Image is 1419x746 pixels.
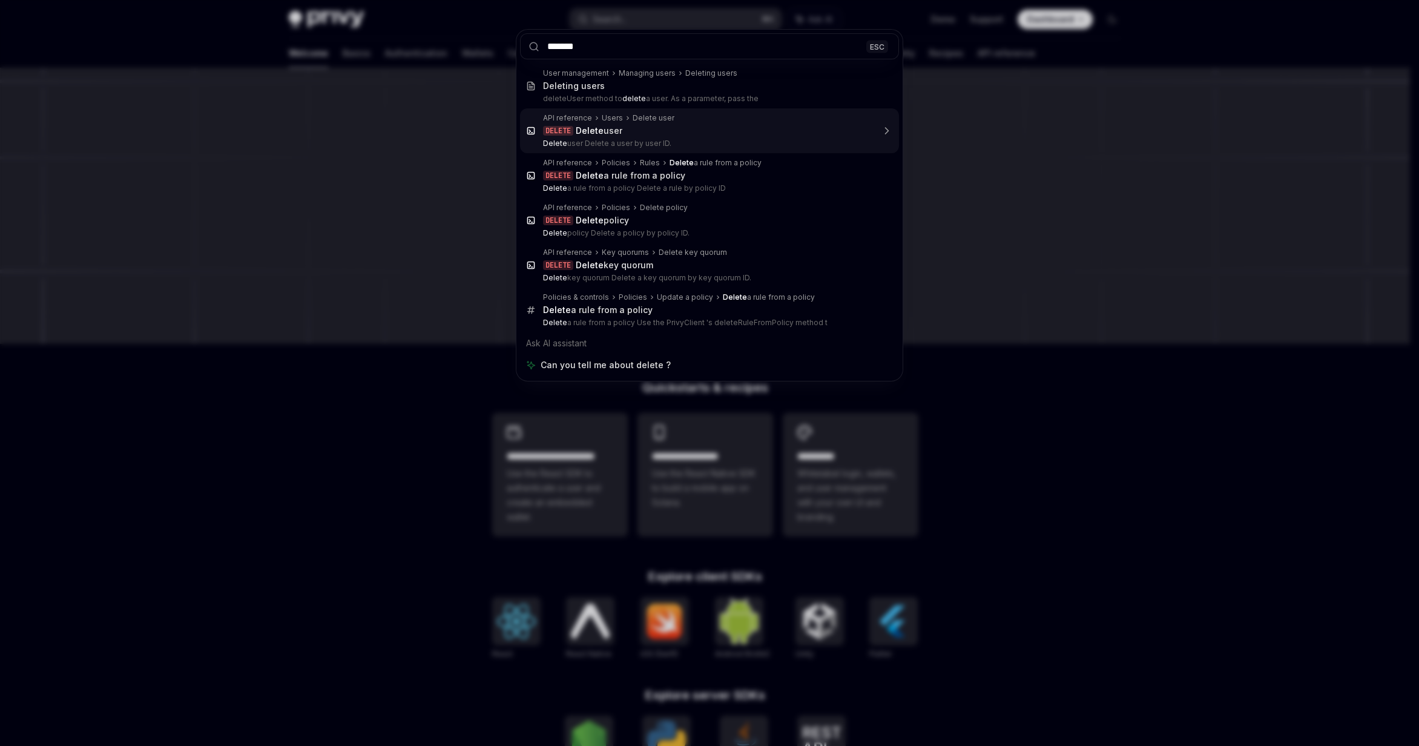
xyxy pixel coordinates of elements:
[622,94,646,103] b: delete
[657,292,713,302] div: Update a policy
[670,158,694,167] b: Delete
[576,260,653,271] div: key quorum
[543,248,592,257] div: API reference
[576,170,685,181] div: a rule from a policy
[543,305,653,315] div: a rule from a policy
[659,248,727,257] div: Delete key quorum
[543,81,605,91] div: Deleting users
[543,228,874,238] p: policy Delete a policy by policy ID.
[633,113,674,123] div: Delete user
[543,273,567,282] b: Delete
[576,260,604,270] b: Delete
[619,68,676,78] div: Managing users
[576,170,604,180] b: Delete
[543,318,567,327] b: Delete
[640,158,660,168] div: Rules
[602,248,649,257] div: Key quorums
[543,273,874,283] p: key quorum Delete a key quorum by key quorum ID.
[543,158,592,168] div: API reference
[543,292,609,302] div: Policies & controls
[640,203,688,213] div: Delete policy
[619,292,647,302] div: Policies
[670,158,762,168] div: a rule from a policy
[543,139,874,148] p: user Delete a user by user ID.
[541,359,671,371] span: Can you tell me about delete ?
[723,292,747,302] b: Delete
[543,228,567,237] b: Delete
[543,113,592,123] div: API reference
[543,94,874,104] p: deleteUser method to a user. As a parameter, pass the
[602,203,630,213] div: Policies
[543,171,573,180] div: DELETE
[723,292,815,302] div: a rule from a policy
[602,113,623,123] div: Users
[576,215,604,225] b: Delete
[602,158,630,168] div: Policies
[866,40,888,53] div: ESC
[685,68,737,78] div: Deleting users
[543,203,592,213] div: API reference
[543,139,567,148] b: Delete
[543,305,571,315] b: Delete
[576,125,622,136] div: user
[576,215,629,226] div: policy
[543,260,573,270] div: DELETE
[543,68,609,78] div: User management
[543,216,573,225] div: DELETE
[543,183,567,193] b: Delete
[520,332,899,354] div: Ask AI assistant
[543,318,874,328] p: a rule from a policy Use the PrivyClient 's deleteRuleFromPolicy method t
[543,183,874,193] p: a rule from a policy Delete a rule by policy ID
[543,126,573,136] div: DELETE
[576,125,604,136] b: Delete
